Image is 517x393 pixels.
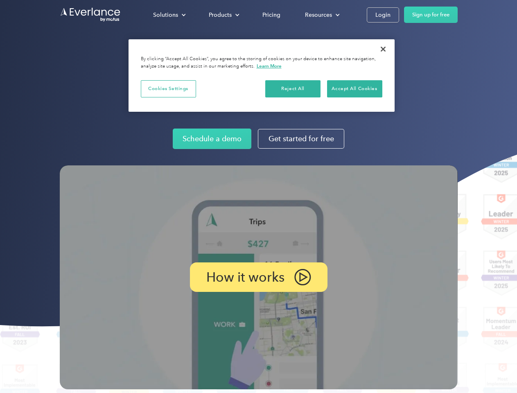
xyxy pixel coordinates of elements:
button: Reject All [265,80,321,97]
a: Pricing [254,8,289,22]
a: Sign up for free [404,7,458,23]
button: Cookies Settings [141,80,196,97]
div: Cookie banner [129,39,395,112]
button: Close [374,40,392,58]
a: Login [367,7,399,23]
p: How it works [206,272,284,282]
input: Submit [60,49,102,66]
a: More information about your privacy, opens in a new tab [257,63,282,69]
div: Solutions [153,10,178,20]
button: Accept All Cookies [327,80,382,97]
div: Resources [297,8,346,22]
a: Schedule a demo [173,129,251,149]
div: Resources [305,10,332,20]
a: Go to homepage [60,7,121,23]
div: By clicking “Accept All Cookies”, you agree to the storing of cookies on your device to enhance s... [141,56,382,70]
div: Pricing [262,10,280,20]
div: Login [375,10,391,20]
div: Solutions [145,8,192,22]
div: Products [209,10,232,20]
div: Products [201,8,246,22]
div: Privacy [129,39,395,112]
a: Get started for free [258,129,344,149]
